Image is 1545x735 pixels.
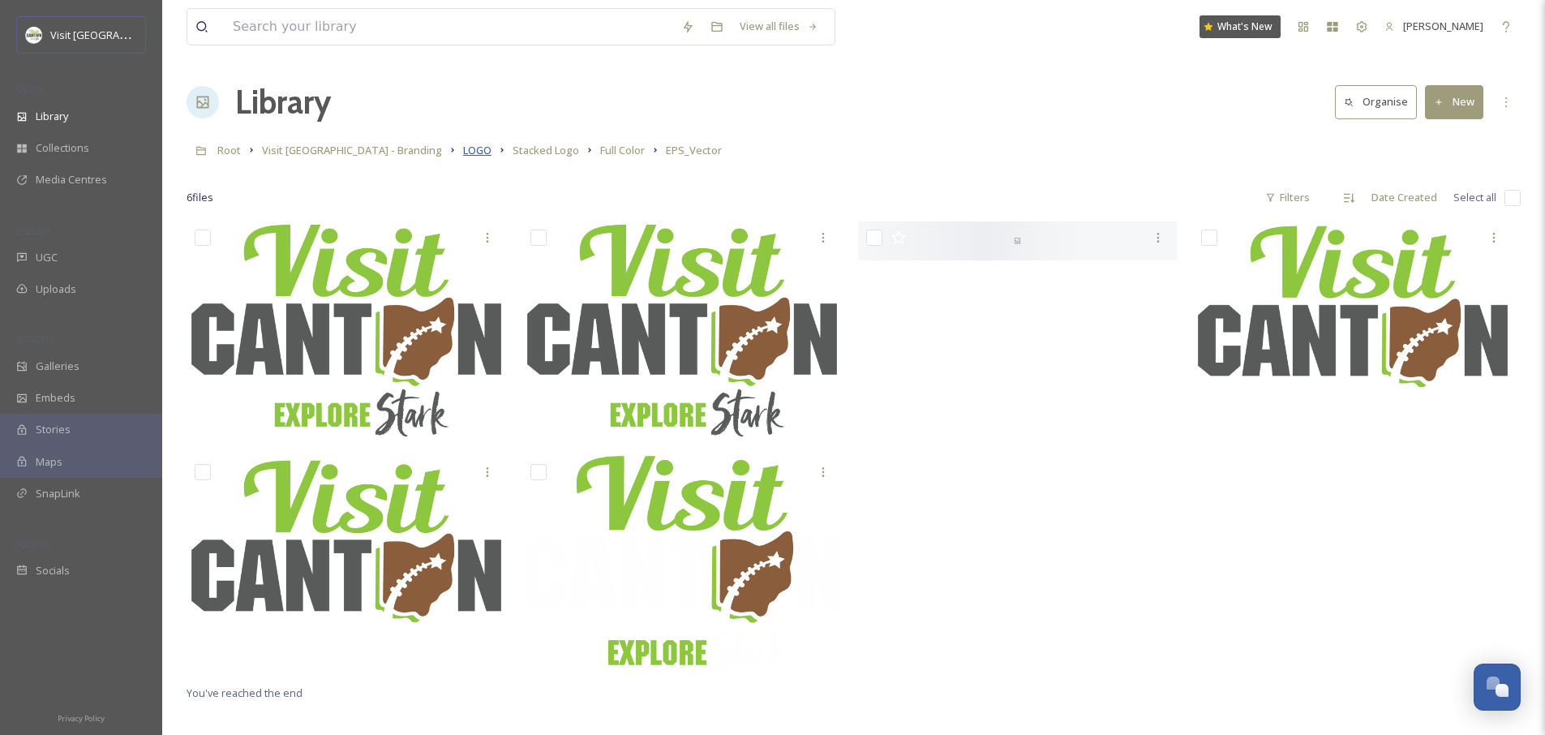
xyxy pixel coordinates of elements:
a: Organise [1335,85,1425,118]
div: Filters [1257,182,1318,213]
a: EPS_Vector [666,140,722,160]
a: Stacked Logo [513,140,579,160]
span: Library [36,109,68,124]
img: Visit Canton Logo_Stacked Tagline - Green White.eps [522,456,842,674]
span: Stories [36,422,71,437]
span: Maps [36,454,62,470]
a: Visit [GEOGRAPHIC_DATA] - Branding [262,140,442,160]
div: Date Created [1363,182,1445,213]
span: 6 file s [187,190,213,205]
span: Embeds [36,390,75,406]
img: download.jpeg [26,27,42,43]
span: EPS_Vector [666,143,722,157]
span: Stacked Logo [513,143,579,157]
span: WIDGETS [16,333,54,346]
span: Galleries [36,359,79,374]
button: Organise [1335,85,1417,118]
img: Visit Canton Logo_Stacked.eps [1193,221,1513,392]
img: Visit Canton Logo_Stacked Tagline.eps [522,221,842,440]
a: Full Color [600,140,645,160]
a: Privacy Policy [58,707,105,727]
span: COLLECT [16,225,51,237]
input: Search your library [225,9,673,45]
a: Root [217,140,241,160]
a: What's New [1200,15,1281,38]
button: Open Chat [1474,664,1521,711]
span: SnapLink [36,486,80,501]
span: [PERSON_NAME] [1403,19,1483,33]
span: UGC [36,250,58,265]
span: You've reached the end [187,686,303,700]
img: Visit Canton Logo_Stacked Tagline(1).eps [187,221,506,440]
span: Root [217,143,241,157]
span: MEDIA [16,84,45,96]
span: Privacy Policy [58,713,105,724]
a: LOGO [463,140,491,160]
a: Library [235,78,331,127]
span: Uploads [36,282,76,297]
span: Media Centres [36,172,107,187]
span: Visit [GEOGRAPHIC_DATA] - Branding [262,143,442,157]
img: Visit Canton Logo_Stacked(1).eps [187,456,506,626]
span: Visit [GEOGRAPHIC_DATA] [50,27,176,42]
a: [PERSON_NAME] [1376,11,1491,42]
span: Collections [36,140,89,156]
span: Full Color [600,143,645,157]
span: Select all [1453,190,1496,205]
span: LOGO [463,143,491,157]
span: SOCIALS [16,538,49,550]
span: Socials [36,563,70,578]
a: View all files [732,11,826,42]
button: New [1425,85,1483,118]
